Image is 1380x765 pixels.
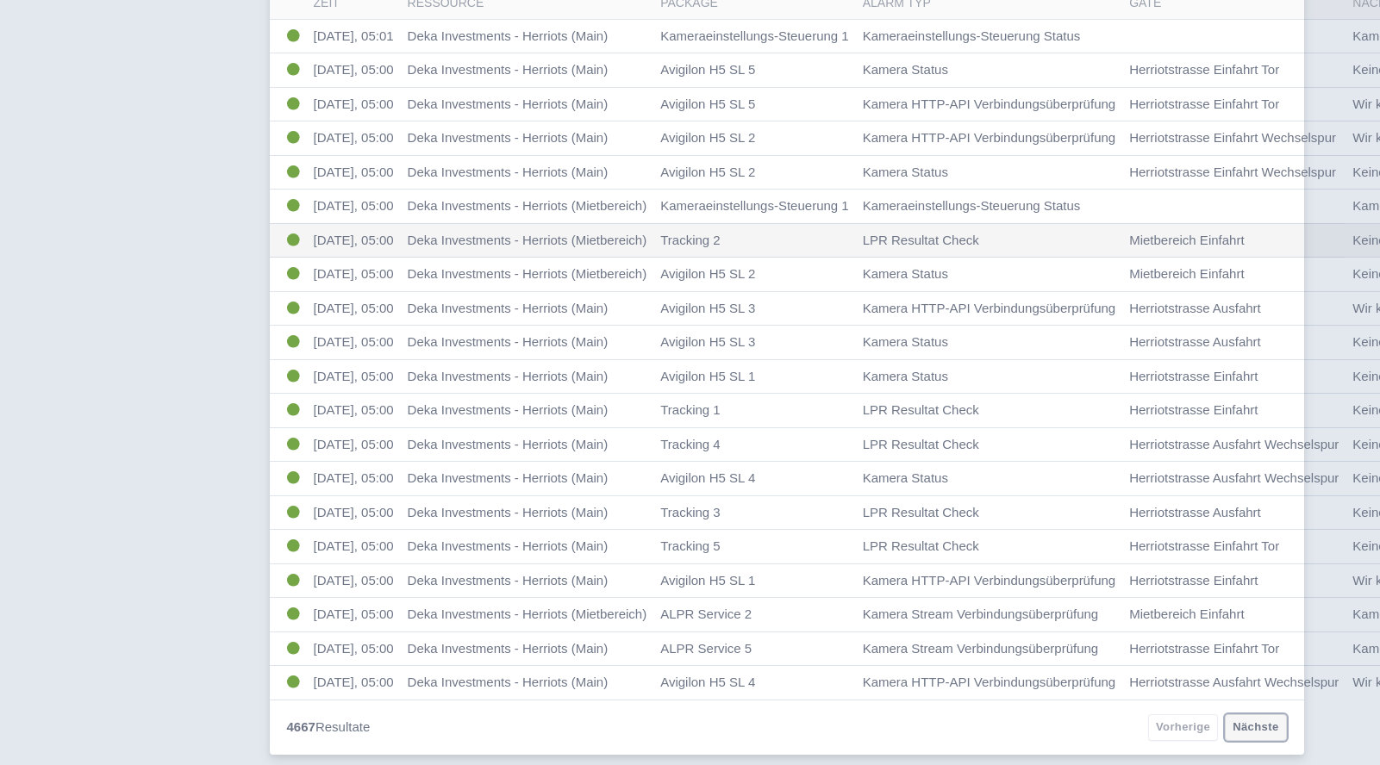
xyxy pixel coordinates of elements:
[1129,505,1261,519] span: Herriotstrasse Ausfahrt
[1129,538,1279,553] span: Herriotstrasse Einfahrt Tor
[660,165,755,179] span: Avigilon H5 SL 2
[1129,369,1258,383] span: Herriotstrasse Einfahrt
[408,334,609,349] span: Deka Investments - Herriots (Main)
[408,233,647,247] span: Deka Investments - Herriots (Mietbereich)
[1129,301,1261,315] span: Herriotstrasse Ausfahrt
[1129,233,1244,247] span: Mietbereich Einfahrt
[660,233,720,247] span: Tracking 2
[863,538,979,553] span: LPR Resultat Check
[660,437,720,451] span: Tracking 4
[660,573,755,588] span: Avigilon H5 SL 1
[408,369,609,383] span: Deka Investments - Herriots (Main)
[863,402,979,417] span: LPR Resultat Check
[314,470,394,485] span: [DATE], 05:00
[660,334,755,349] span: Avigilon H5 SL 3
[660,62,755,77] span: Avigilon H5 SL 5
[314,369,394,383] span: [DATE], 05:00
[863,369,948,383] span: Kamera Status
[863,130,1116,145] span: Kamera HTTP-API Verbindungsüberprüfung
[863,606,1099,621] span: Kamera Stream Verbindungsüberprüfung
[314,130,394,145] span: [DATE], 05:00
[1129,606,1244,621] span: Mietbereich Einfahrt
[1129,62,1279,77] span: Herriotstrasse Einfahrt Tor
[1129,165,1336,179] span: Herriotstrasse Einfahrt Wechselspur
[863,505,979,519] span: LPR Resultat Check
[314,165,394,179] span: [DATE], 05:00
[660,538,720,553] span: Tracking 5
[314,505,394,519] span: [DATE], 05:00
[1225,714,1286,741] a: Nächste
[408,437,609,451] span: Deka Investments - Herriots (Main)
[660,402,720,417] span: Tracking 1
[1129,675,1339,689] span: Herriotstrasse Ausfahrt Wechselspur
[408,470,609,485] span: Deka Investments - Herriots (Main)
[863,573,1116,588] span: Kamera HTTP-API Verbindungsüberprüfung
[660,130,755,145] span: Avigilon H5 SL 2
[408,266,647,281] span: Deka Investments - Herriots (Mietbereich)
[660,505,720,519] span: Tracking 3
[408,573,609,588] span: Deka Investments - Herriots (Main)
[863,198,1081,213] span: Kameraeinstellungs-Steuerung Status
[660,641,752,656] span: ALPR Service 5
[408,62,609,77] span: Deka Investments - Herriots (Main)
[863,233,979,247] span: LPR Resultat Check
[314,28,394,43] span: [DATE], 05:01
[863,28,1081,43] span: Kameraeinstellungs-Steuerung Status
[314,334,394,349] span: [DATE], 05:00
[1129,334,1261,349] span: Herriotstrasse Ausfahrt
[1129,641,1279,656] span: Herriotstrasse Einfahrt Tor
[408,130,609,145] span: Deka Investments - Herriots (Main)
[660,369,755,383] span: Avigilon H5 SL 1
[408,28,609,43] span: Deka Investments - Herriots (Main)
[408,538,609,553] span: Deka Investments - Herriots (Main)
[1129,402,1258,417] span: Herriotstrasse Einfahrt
[660,470,755,485] span: Avigilon H5 SL 4
[660,266,755,281] span: Avigilon H5 SL 2
[660,301,755,315] span: Avigilon H5 SL 3
[408,505,609,519] span: Deka Investments - Herriots (Main)
[863,470,948,485] span: Kamera Status
[1129,266,1244,281] span: Mietbereich Einfahrt
[660,198,848,213] span: Kameraeinstellungs-Steuerung 1
[408,301,609,315] span: Deka Investments - Herriots (Main)
[314,301,394,315] span: [DATE], 05:00
[314,266,394,281] span: [DATE], 05:00
[863,62,948,77] span: Kamera Status
[408,96,609,111] span: Deka Investments - Herriots (Main)
[287,718,371,737] span: Resultate
[314,606,394,621] span: [DATE], 05:00
[287,719,315,734] b: 4667
[314,402,394,417] span: [DATE], 05:00
[408,675,609,689] span: Deka Investments - Herriots (Main)
[863,437,979,451] span: LPR Resultat Check
[314,437,394,451] span: [DATE], 05:00
[1129,96,1279,111] span: Herriotstrasse Einfahrt Tor
[1129,470,1339,485] span: Herriotstrasse Ausfahrt Wechselspur
[314,198,394,213] span: [DATE], 05:00
[863,301,1116,315] span: Kamera HTTP-API Verbindungsüberprüfung
[314,538,394,553] span: [DATE], 05:00
[314,641,394,656] span: [DATE], 05:00
[314,62,394,77] span: [DATE], 05:00
[408,165,609,179] span: Deka Investments - Herriots (Main)
[408,402,609,417] span: Deka Investments - Herriots (Main)
[863,675,1116,689] span: Kamera HTTP-API Verbindungsüberprüfung
[314,573,394,588] span: [DATE], 05:00
[863,334,948,349] span: Kamera Status
[863,96,1116,111] span: Kamera HTTP-API Verbindungsüberprüfung
[408,198,647,213] span: Deka Investments - Herriots (Mietbereich)
[660,675,755,689] span: Avigilon H5 SL 4
[1129,130,1336,145] span: Herriotstrasse Einfahrt Wechselspur
[863,266,948,281] span: Kamera Status
[660,606,752,621] span: ALPR Service 2
[660,28,848,43] span: Kameraeinstellungs-Steuerung 1
[408,641,609,656] span: Deka Investments - Herriots (Main)
[660,96,755,111] span: Avigilon H5 SL 5
[1129,573,1258,588] span: Herriotstrasse Einfahrt
[314,233,394,247] span: [DATE], 05:00
[408,606,647,621] span: Deka Investments - Herriots (Mietbereich)
[863,641,1099,656] span: Kamera Stream Verbindungsüberprüfung
[1129,437,1339,451] span: Herriotstrasse Ausfahrt Wechselspur
[314,675,394,689] span: [DATE], 05:00
[314,96,394,111] span: [DATE], 05:00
